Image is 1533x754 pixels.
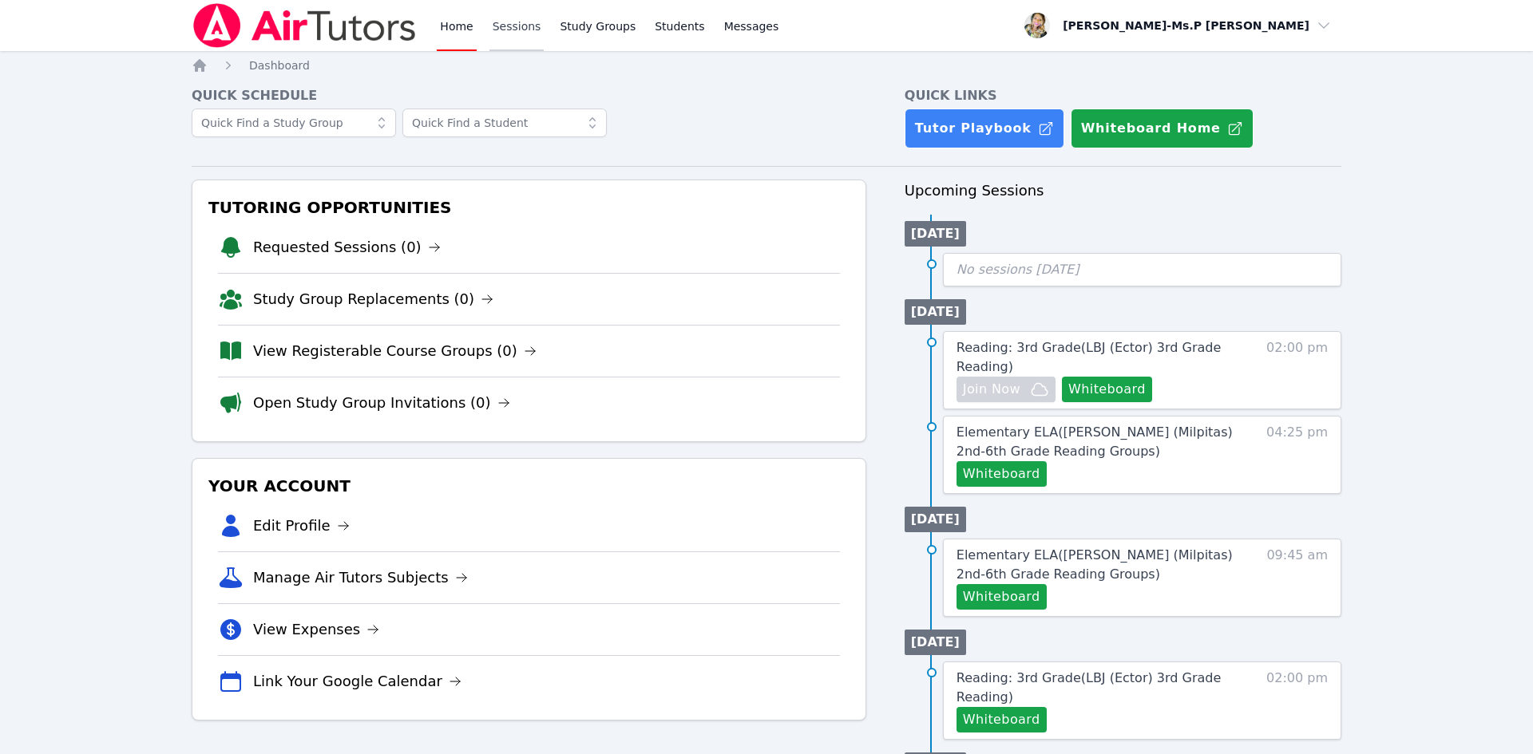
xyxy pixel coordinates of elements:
h3: Upcoming Sessions [905,180,1341,202]
a: Elementary ELA([PERSON_NAME] (Milpitas) 2nd-6th Grade Reading Groups) [957,423,1235,461]
a: Manage Air Tutors Subjects [253,566,468,589]
a: Reading: 3rd Grade(LBJ (Ector) 3rd Grade Reading) [957,338,1235,377]
a: Reading: 3rd Grade(LBJ (Ector) 3rd Grade Reading) [957,669,1235,707]
span: 02:00 pm [1266,669,1328,732]
a: View Registerable Course Groups (0) [253,340,537,362]
button: Whiteboard Home [1071,109,1254,148]
span: No sessions [DATE] [957,262,1079,277]
span: 02:00 pm [1266,338,1328,402]
button: Whiteboard [957,461,1047,487]
button: Whiteboard [957,707,1047,732]
span: 09:45 am [1266,546,1328,610]
li: [DATE] [905,507,966,532]
input: Quick Find a Student [402,109,607,137]
li: [DATE] [905,221,966,247]
li: [DATE] [905,299,966,325]
h3: Your Account [205,472,853,500]
span: Dashboard [249,59,310,72]
a: Dashboard [249,57,310,73]
a: Link Your Google Calendar [253,670,461,693]
span: Join Now [963,380,1020,399]
a: Open Study Group Invitations (0) [253,392,510,414]
span: Reading: 3rd Grade ( LBJ (Ector) 3rd Grade Reading ) [957,670,1221,705]
button: Join Now [957,377,1056,402]
a: Tutor Playbook [905,109,1064,148]
li: [DATE] [905,630,966,655]
h4: Quick Schedule [192,86,866,105]
a: Edit Profile [253,515,350,537]
span: Elementary ELA ( [PERSON_NAME] (Milpitas) 2nd-6th Grade Reading Groups ) [957,424,1233,459]
h3: Tutoring Opportunities [205,193,853,222]
span: Messages [724,18,779,34]
img: Air Tutors [192,3,418,48]
nav: Breadcrumb [192,57,1341,73]
h4: Quick Links [905,86,1341,105]
button: Whiteboard [1062,377,1152,402]
button: Whiteboard [957,584,1047,610]
a: View Expenses [253,618,379,641]
span: Elementary ELA ( [PERSON_NAME] (Milpitas) 2nd-6th Grade Reading Groups ) [957,547,1233,582]
a: Study Group Replacements (0) [253,288,493,310]
input: Quick Find a Study Group [192,109,396,137]
span: 04:25 pm [1266,423,1328,487]
a: Requested Sessions (0) [253,236,441,259]
span: Reading: 3rd Grade ( LBJ (Ector) 3rd Grade Reading ) [957,340,1221,374]
a: Elementary ELA([PERSON_NAME] (Milpitas) 2nd-6th Grade Reading Groups) [957,546,1235,584]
